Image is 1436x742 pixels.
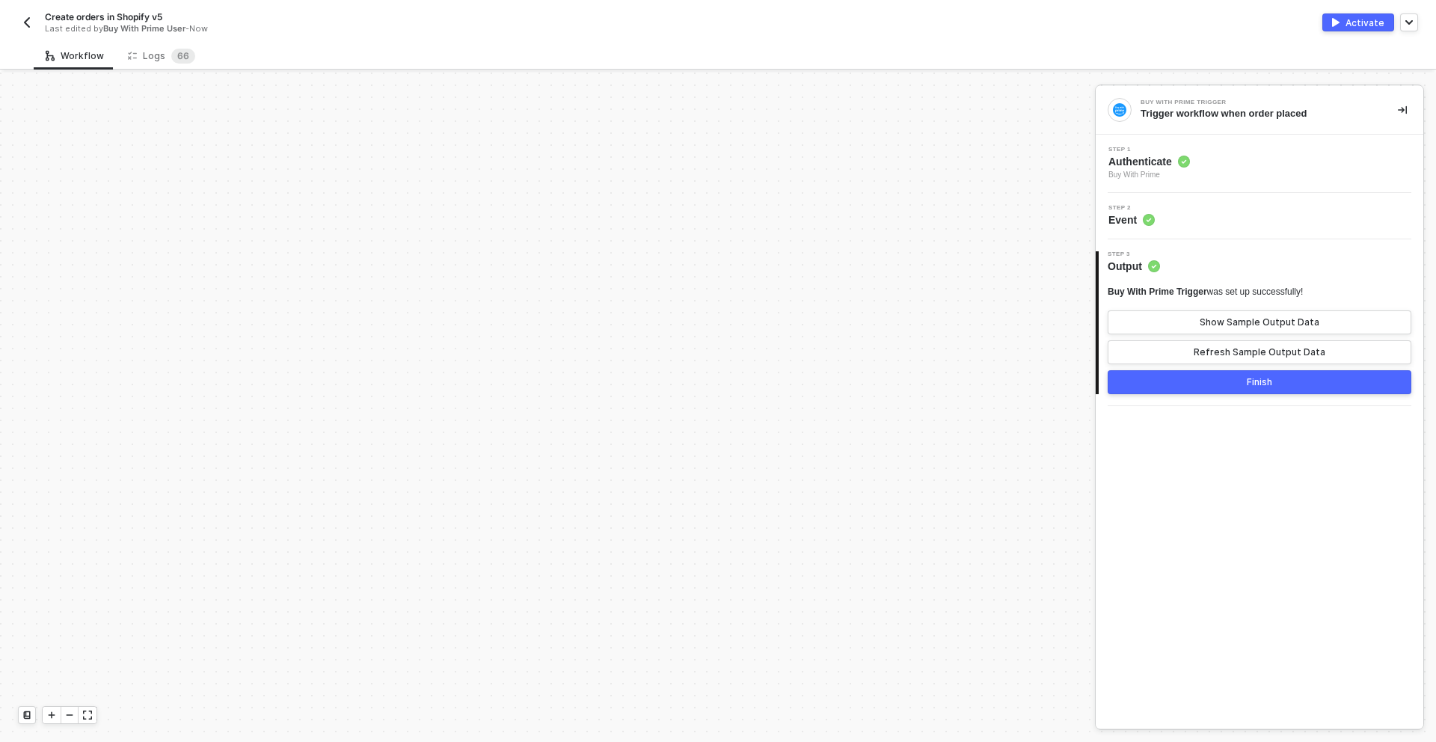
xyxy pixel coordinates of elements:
sup: 66 [171,49,195,64]
span: Output [1108,259,1160,274]
span: Buy With Prime Trigger [1108,286,1207,297]
div: Workflow [46,50,104,62]
div: Activate [1346,16,1384,29]
div: Refresh Sample Output Data [1194,346,1325,358]
div: Finish [1247,376,1272,388]
div: Last edited by - Now [45,23,684,34]
span: Step 1 [1108,147,1190,153]
button: Finish [1108,370,1411,394]
span: icon-expand [83,711,92,720]
span: Create orders in Shopify v5 [45,10,162,23]
div: Show Sample Output Data [1200,316,1319,328]
img: back [21,16,33,28]
span: Buy With Prime [1108,169,1190,181]
span: icon-minus [65,711,74,720]
div: was set up successfully! [1108,286,1303,298]
span: icon-play [47,711,56,720]
span: Authenticate [1108,154,1190,169]
span: icon-collapse-right [1398,105,1407,114]
img: integration-icon [1113,103,1126,117]
button: activateActivate [1322,13,1394,31]
button: Refresh Sample Output Data [1108,340,1411,364]
span: Step 3 [1108,251,1160,257]
span: Step 2 [1108,205,1155,211]
div: Trigger workflow when order placed [1141,107,1374,120]
img: activate [1332,18,1340,27]
div: Step 1Authenticate Buy With Prime [1096,147,1423,181]
span: 6 [183,50,189,61]
span: Event [1108,212,1155,227]
div: Logs [128,49,195,64]
div: Step 3Output Buy With Prime Triggerwas set up successfully!Show Sample Output DataRefresh Sample ... [1096,251,1423,394]
div: Buy With Prime Trigger [1141,99,1365,105]
span: Buy With Prime User [103,23,185,34]
span: 6 [177,50,183,61]
button: back [18,13,36,31]
button: Show Sample Output Data [1108,310,1411,334]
